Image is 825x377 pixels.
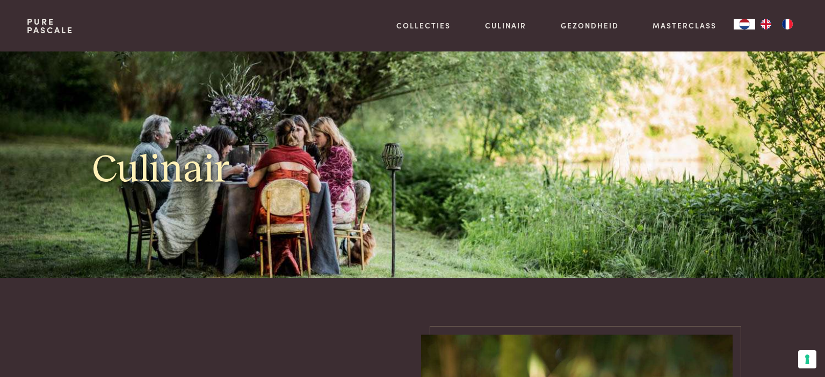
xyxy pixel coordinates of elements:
[798,350,816,368] button: Uw voorkeuren voor toestemming voor trackingtechnologieën
[777,19,798,29] a: FR
[653,20,717,31] a: Masterclass
[734,19,755,29] a: NL
[92,146,229,194] h1: Culinair
[755,19,798,29] ul: Language list
[755,19,777,29] a: EN
[734,19,798,29] aside: Language selected: Nederlands
[396,20,451,31] a: Collecties
[27,17,74,34] a: PurePascale
[485,20,526,31] a: Culinair
[561,20,619,31] a: Gezondheid
[734,19,755,29] div: Language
